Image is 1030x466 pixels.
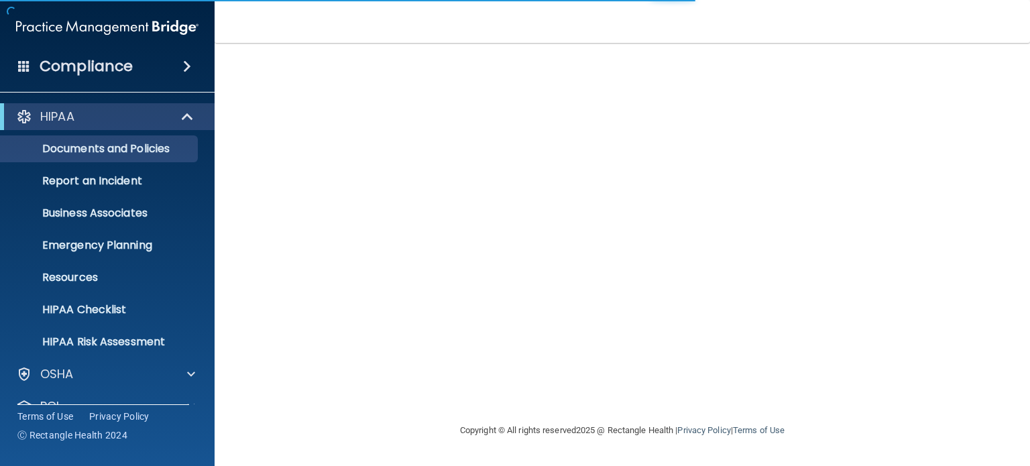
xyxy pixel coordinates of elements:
[9,142,192,156] p: Documents and Policies
[17,428,127,442] span: Ⓒ Rectangle Health 2024
[40,366,74,382] p: OSHA
[16,109,194,125] a: HIPAA
[9,174,192,188] p: Report an Incident
[677,425,730,435] a: Privacy Policy
[378,409,867,452] div: Copyright © All rights reserved 2025 @ Rectangle Health | |
[16,14,198,41] img: PMB logo
[9,335,192,349] p: HIPAA Risk Assessment
[733,425,785,435] a: Terms of Use
[40,109,74,125] p: HIPAA
[16,398,195,414] a: PCI
[40,398,59,414] p: PCI
[9,271,192,284] p: Resources
[9,303,192,316] p: HIPAA Checklist
[89,410,150,423] a: Privacy Policy
[9,239,192,252] p: Emergency Planning
[40,57,133,76] h4: Compliance
[16,366,195,382] a: OSHA
[9,207,192,220] p: Business Associates
[17,410,73,423] a: Terms of Use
